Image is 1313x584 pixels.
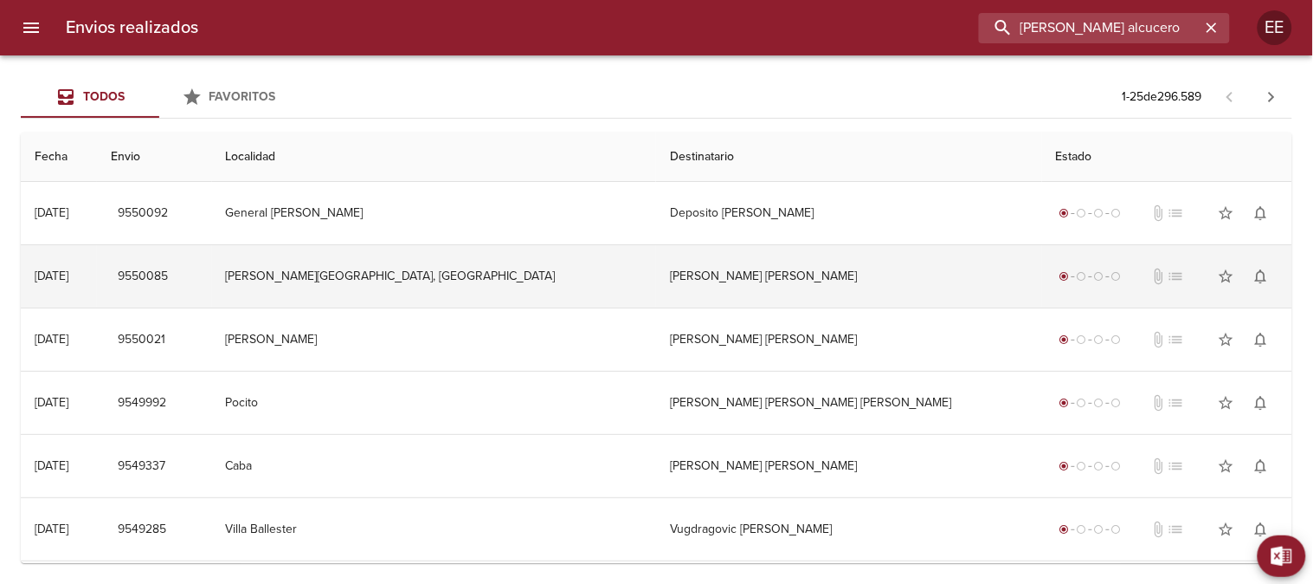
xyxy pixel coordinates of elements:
span: star_border [1218,204,1235,222]
input: buscar [979,13,1200,43]
div: [DATE] [35,269,68,283]
span: radio_button_unchecked [1111,208,1122,218]
span: notifications_none [1252,204,1270,222]
button: Agregar a favoritos [1209,512,1244,547]
span: No tiene documentos adjuntos [1149,331,1167,348]
td: [PERSON_NAME][GEOGRAPHIC_DATA], [GEOGRAPHIC_DATA] [212,245,657,308]
span: radio_button_unchecked [1111,334,1122,345]
td: [PERSON_NAME] [212,308,657,371]
div: Generado [1056,521,1125,538]
span: radio_button_unchecked [1077,208,1087,218]
span: No tiene pedido asociado [1167,268,1184,285]
button: 9549285 [111,514,173,546]
button: Activar notificaciones [1244,196,1278,230]
span: radio_button_unchecked [1077,398,1087,408]
div: Generado [1056,331,1125,348]
button: Exportar Excel [1258,535,1306,577]
div: [DATE] [35,332,68,347]
span: notifications_none [1252,394,1270,412]
span: No tiene documentos adjuntos [1149,521,1167,538]
td: [PERSON_NAME] [PERSON_NAME] [656,308,1041,371]
button: 9550085 [111,261,175,293]
div: Generado [1056,394,1125,412]
td: [PERSON_NAME] [PERSON_NAME] [656,435,1041,497]
button: Activar notificaciones [1244,322,1278,357]
span: 9549992 [118,393,166,414]
span: radio_button_unchecked [1094,334,1104,345]
span: radio_button_checked [1059,271,1070,282]
span: No tiene documentos adjuntos [1149,394,1167,412]
span: No tiene pedido asociado [1167,331,1184,348]
span: radio_button_unchecked [1094,398,1104,408]
button: Agregar a favoritos [1209,196,1244,230]
span: 9550092 [118,203,168,224]
span: Pagina anterior [1209,88,1251,105]
div: Generado [1056,204,1125,222]
span: notifications_none [1252,521,1270,538]
span: radio_button_unchecked [1094,461,1104,471]
span: star_border [1218,331,1235,348]
span: radio_button_unchecked [1111,461,1122,471]
span: No tiene documentos adjuntos [1149,204,1167,222]
span: No tiene pedido asociado [1167,457,1184,475]
span: 9549285 [118,519,166,541]
button: 9550092 [111,198,175,230]
span: radio_button_checked [1059,461,1070,471]
button: 9550021 [111,324,172,356]
button: Activar notificaciones [1244,512,1278,547]
span: Pagina siguiente [1251,76,1292,118]
button: Activar notificaciones [1244,386,1278,420]
th: Localidad [212,133,657,182]
td: Villa Ballester [212,498,657,561]
td: [PERSON_NAME] [PERSON_NAME] [PERSON_NAME] [656,372,1041,434]
td: Vugdragovic [PERSON_NAME] [656,498,1041,561]
span: notifications_none [1252,331,1270,348]
span: 9550021 [118,329,165,351]
div: [DATE] [35,205,68,220]
span: notifications_none [1252,268,1270,285]
span: radio_button_checked [1059,398,1070,408]
div: Tabs Envios [21,76,298,118]
span: radio_button_unchecked [1094,208,1104,218]
td: Pocito [212,372,657,434]
span: star_border [1218,394,1235,412]
button: 9549992 [111,387,173,419]
span: No tiene pedido asociado [1167,521,1184,538]
span: radio_button_unchecked [1111,524,1122,535]
th: Envio [97,133,211,182]
div: [DATE] [35,458,68,473]
div: Abrir información de usuario [1258,10,1292,45]
div: [DATE] [35,395,68,410]
button: 9549337 [111,451,172,483]
td: General [PERSON_NAME] [212,182,657,244]
span: No tiene documentos adjuntos [1149,457,1167,475]
span: radio_button_unchecked [1077,334,1087,345]
th: Estado [1042,133,1292,182]
span: radio_button_unchecked [1077,524,1087,535]
h6: Envios realizados [66,14,198,42]
span: Favoritos [209,89,276,104]
div: EE [1258,10,1292,45]
th: Destinatario [656,133,1041,182]
span: No tiene pedido asociado [1167,204,1184,222]
span: radio_button_unchecked [1077,271,1087,282]
button: Agregar a favoritos [1209,322,1244,357]
th: Fecha [21,133,97,182]
td: Caba [212,435,657,497]
td: Deposito [PERSON_NAME] [656,182,1041,244]
button: Agregar a favoritos [1209,386,1244,420]
button: Activar notificaciones [1244,449,1278,483]
span: radio_button_unchecked [1111,398,1122,408]
p: 1 - 25 de 296.589 [1123,88,1202,106]
span: star_border [1218,268,1235,285]
span: No tiene pedido asociado [1167,394,1184,412]
span: radio_button_unchecked [1111,271,1122,282]
button: menu [10,7,52,49]
span: No tiene documentos adjuntos [1149,268,1167,285]
span: radio_button_checked [1059,334,1070,345]
span: 9550085 [118,266,168,288]
td: [PERSON_NAME] [PERSON_NAME] [656,245,1041,308]
button: Activar notificaciones [1244,259,1278,294]
div: [DATE] [35,522,68,536]
span: radio_button_unchecked [1077,461,1087,471]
